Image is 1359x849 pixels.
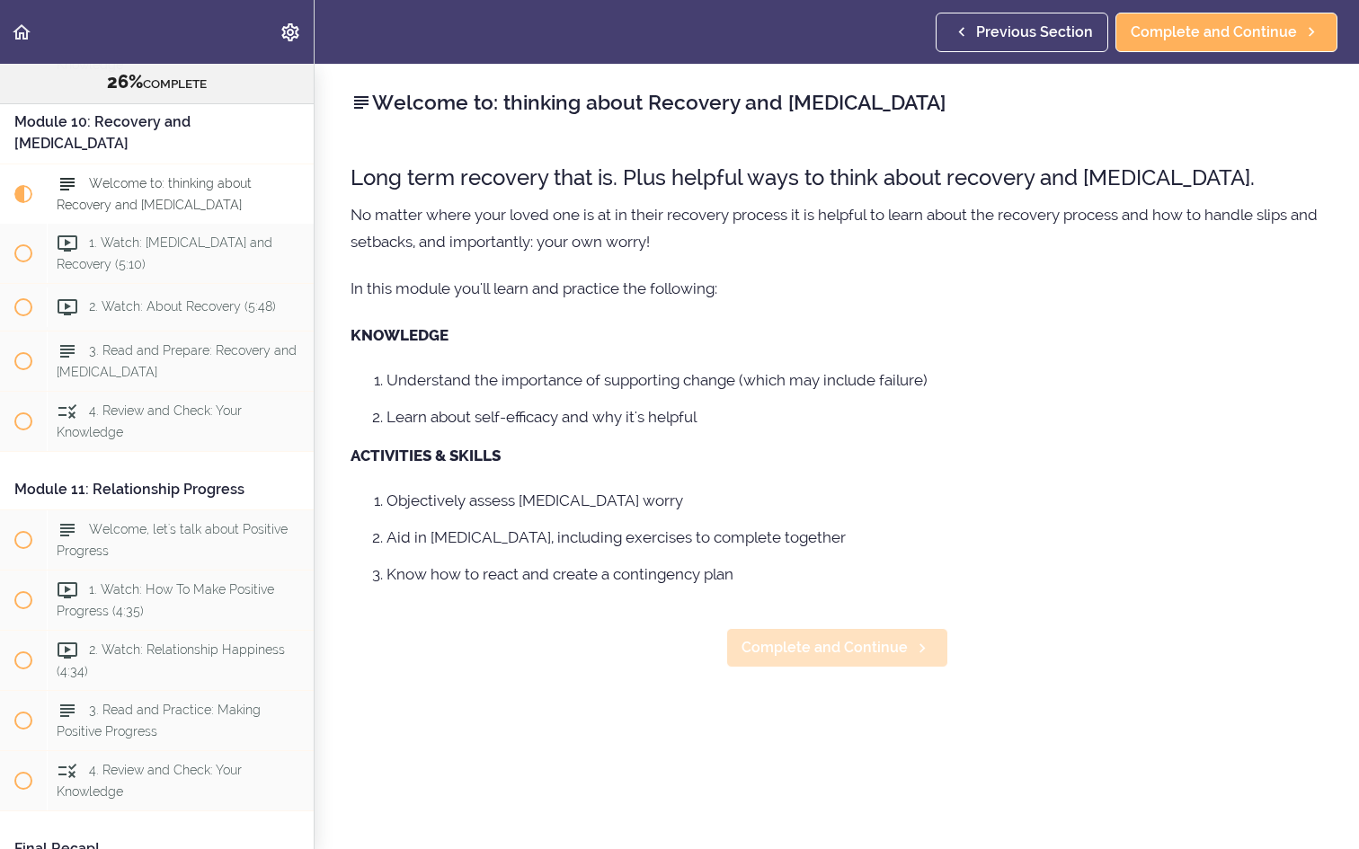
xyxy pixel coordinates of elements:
li: Objectively assess [MEDICAL_DATA] worry [386,489,1323,512]
span: Welcome, let's talk about Positive Progress [57,522,288,557]
h2: Welcome to: thinking about Recovery and [MEDICAL_DATA] [351,87,1323,118]
span: 4. Review and Check: Your Knowledge [57,403,242,438]
a: Previous Section [936,13,1108,52]
span: 1. Watch: [MEDICAL_DATA] and Recovery (5:10) [57,235,272,270]
li: Aid in [MEDICAL_DATA], including exercises to complete together [386,526,1323,549]
li: Understand the importance of supporting change (which may include failure) [386,368,1323,392]
span: 2. Watch: About Recovery (5:48) [89,299,276,314]
li: Learn about self-efficacy and why it's helpful [386,405,1323,429]
span: 2. Watch: Relationship Happiness (4:34) [57,642,285,677]
svg: Settings Menu [280,22,301,43]
span: 3. Read and Practice: Making Positive Progress [57,703,261,738]
span: 3. Read and Prepare: Recovery and [MEDICAL_DATA] [57,343,297,378]
strong: ACTIVITIES & SKILLS [351,447,501,464]
a: Complete and Continue [1115,13,1337,52]
span: Previous Section [976,22,1093,43]
span: 1. Watch: How To Make Positive Progress (4:35) [57,582,274,617]
a: Complete and Continue [726,628,948,668]
span: 26% [107,71,143,93]
div: COMPLETE [22,71,291,94]
span: Welcome to: thinking about Recovery and [MEDICAL_DATA] [57,176,252,211]
svg: Back to course curriculum [11,22,32,43]
span: Complete and Continue [742,637,908,659]
p: No matter where your loved one is at in their recovery process it is helpful to learn about the r... [351,201,1323,255]
span: Complete and Continue [1131,22,1297,43]
li: Know how to react and create a contingency plan [386,562,1323,586]
h3: Long term recovery that is. Plus helpful ways to think about recovery and [MEDICAL_DATA]. [351,163,1323,192]
span: 4. Review and Check: Your Knowledge [57,763,242,798]
p: In this module you'll learn and practice the following: [351,275,1323,302]
strong: KNOWLEDGE [351,326,449,344]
